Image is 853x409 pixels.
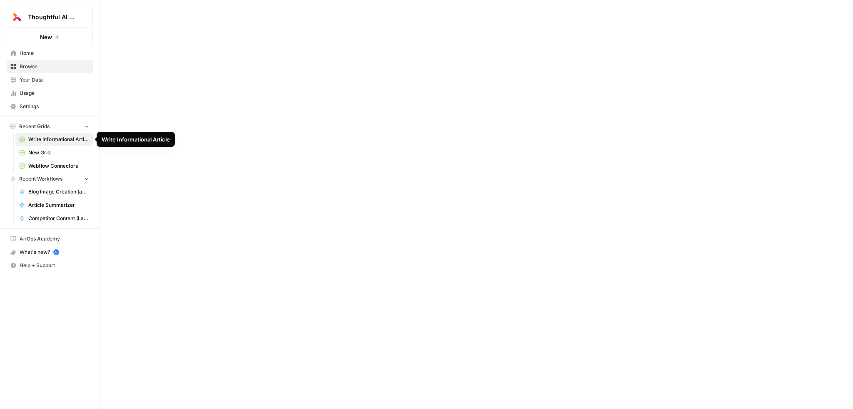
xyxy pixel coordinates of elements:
[102,135,170,144] div: Write Informational Article
[7,87,93,100] a: Usage
[40,33,52,41] span: New
[20,63,89,70] span: Browse
[7,120,93,133] button: Recent Grids
[7,232,93,245] a: AirOps Academy
[15,133,93,146] a: Write Informational Article
[7,73,93,87] a: Your Data
[28,149,89,156] span: New Grid
[15,185,93,198] a: Blog Image Creation (ad hoc)
[7,60,93,73] a: Browse
[7,173,93,185] button: Recent Workflows
[19,123,50,130] span: Recent Grids
[55,250,57,254] text: 5
[10,10,25,25] img: Thoughtful AI Content Engine Logo
[28,13,78,21] span: Thoughtful AI Content Engine
[28,162,89,170] span: Webflow Connectors
[15,212,93,225] a: Competitor Content (Last 7 Days)
[28,188,89,196] span: Blog Image Creation (ad hoc)
[28,215,89,222] span: Competitor Content (Last 7 Days)
[20,50,89,57] span: Home
[20,103,89,110] span: Settings
[7,246,92,258] div: What's new?
[7,47,93,60] a: Home
[53,249,59,255] a: 5
[20,76,89,84] span: Your Data
[15,198,93,212] a: Article Summarizer
[7,31,93,43] button: New
[7,100,93,113] a: Settings
[7,245,93,259] button: What's new? 5
[20,235,89,243] span: AirOps Academy
[15,146,93,159] a: New Grid
[7,7,93,27] button: Workspace: Thoughtful AI Content Engine
[7,259,93,272] button: Help + Support
[19,175,62,183] span: Recent Workflows
[28,201,89,209] span: Article Summarizer
[15,159,93,173] a: Webflow Connectors
[20,89,89,97] span: Usage
[28,136,89,143] span: Write Informational Article
[20,262,89,269] span: Help + Support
